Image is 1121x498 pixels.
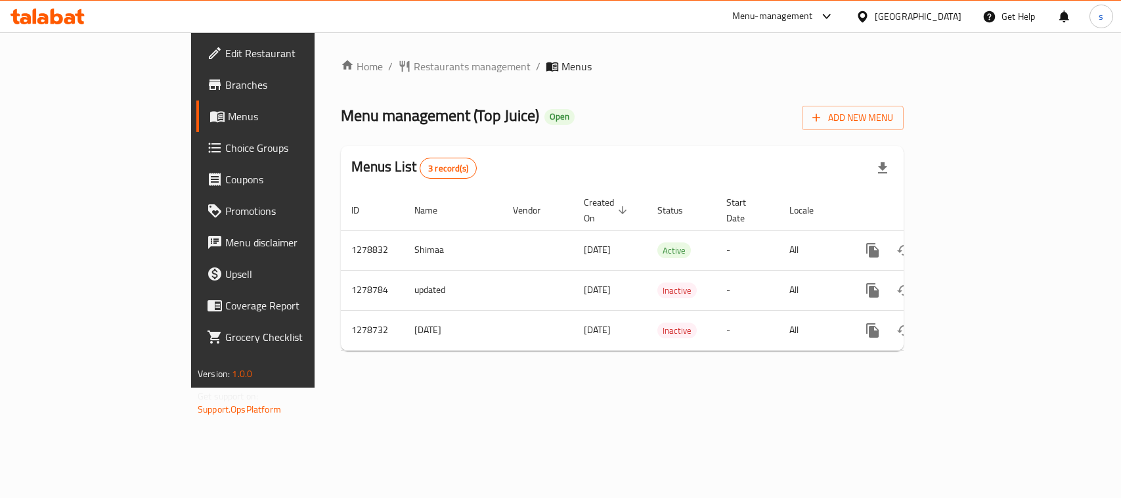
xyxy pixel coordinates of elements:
div: Inactive [657,323,697,338]
span: Branches [225,77,368,93]
span: s [1099,9,1103,24]
span: Open [544,111,575,122]
th: Actions [846,191,994,231]
td: - [716,270,779,310]
button: more [857,315,889,346]
button: Change Status [889,315,920,346]
li: / [388,58,393,74]
span: Choice Groups [225,140,368,156]
div: Menu-management [732,9,813,24]
a: Choice Groups [196,132,378,164]
a: Menus [196,101,378,132]
td: updated [404,270,502,310]
td: All [779,230,846,270]
div: Export file [867,152,898,184]
a: Restaurants management [398,58,531,74]
span: Vendor [513,202,558,218]
span: Locale [789,202,831,218]
span: Edit Restaurant [225,45,368,61]
button: Add New Menu [802,106,904,130]
span: Active [657,243,691,258]
span: Coupons [225,171,368,187]
span: Menu management ( Top Juice ) [341,101,539,130]
span: [DATE] [584,281,611,298]
button: more [857,275,889,306]
span: Inactive [657,323,697,338]
span: 3 record(s) [420,162,476,175]
a: Grocery Checklist [196,321,378,353]
span: Promotions [225,203,368,219]
div: Active [657,242,691,258]
span: Created On [584,194,631,226]
td: All [779,270,846,310]
td: All [779,310,846,350]
span: Coverage Report [225,298,368,313]
button: more [857,235,889,266]
a: Edit Restaurant [196,37,378,69]
span: Menus [561,58,592,74]
span: 1.0.0 [232,365,252,382]
td: [DATE] [404,310,502,350]
a: Support.OpsPlatform [198,401,281,418]
td: - [716,310,779,350]
a: Coverage Report [196,290,378,321]
span: Name [414,202,454,218]
span: ID [351,202,376,218]
span: Upsell [225,266,368,282]
span: Menu disclaimer [225,235,368,250]
span: Menus [228,108,368,124]
li: / [536,58,540,74]
h2: Menus List [351,157,477,179]
div: Inactive [657,283,697,298]
span: Inactive [657,283,697,298]
div: Open [544,109,575,125]
a: Upsell [196,258,378,290]
div: Total records count [420,158,477,179]
span: Restaurants management [414,58,531,74]
span: Add New Menu [812,110,893,126]
span: Version: [198,365,230,382]
span: Grocery Checklist [225,329,368,345]
td: - [716,230,779,270]
a: Branches [196,69,378,101]
div: [GEOGRAPHIC_DATA] [875,9,961,24]
a: Promotions [196,195,378,227]
table: enhanced table [341,191,994,351]
span: [DATE] [584,241,611,258]
button: Change Status [889,275,920,306]
td: Shimaa [404,230,502,270]
span: Status [657,202,700,218]
nav: breadcrumb [341,58,904,74]
a: Coupons [196,164,378,195]
span: Get support on: [198,388,258,405]
a: Menu disclaimer [196,227,378,258]
span: Start Date [726,194,763,226]
span: [DATE] [584,321,611,338]
button: Change Status [889,235,920,266]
